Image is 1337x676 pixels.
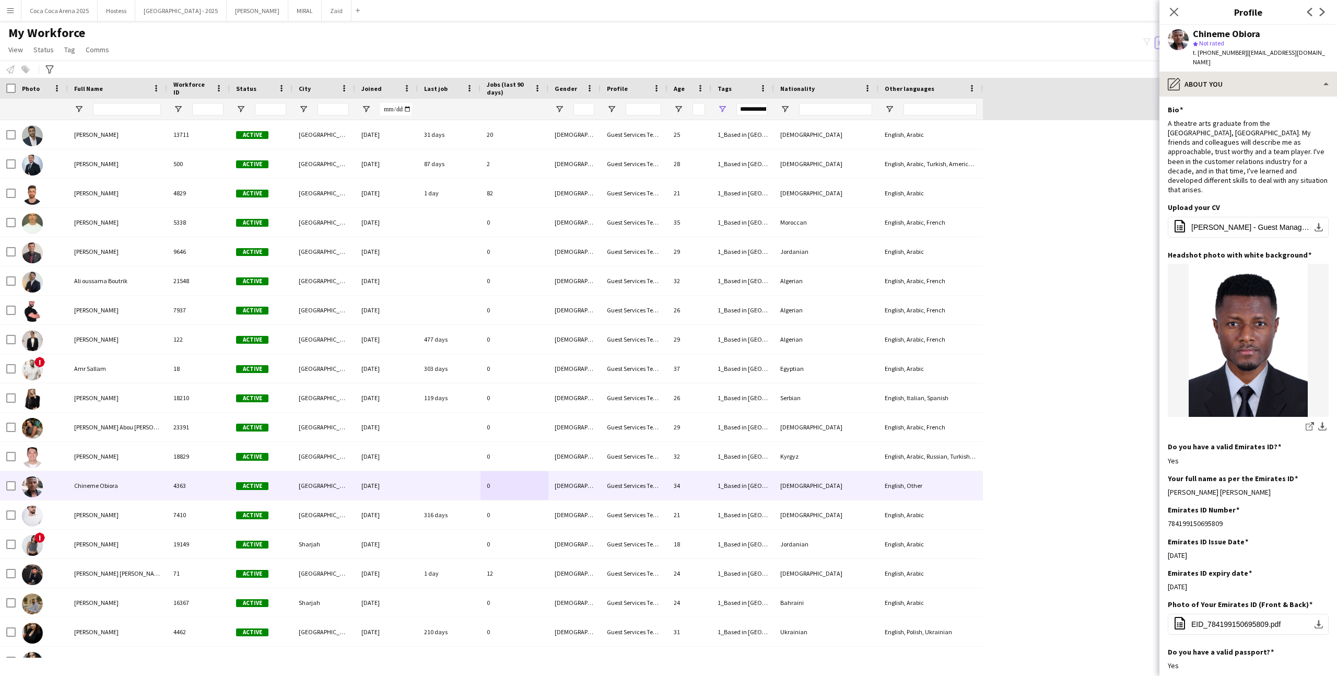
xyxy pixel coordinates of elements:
[22,301,43,322] img: Amaouche Riad
[601,354,667,383] div: Guest Services Team
[292,208,355,237] div: [GEOGRAPHIC_DATA]
[711,530,774,558] div: 1_Based in [GEOGRAPHIC_DATA]/[GEOGRAPHIC_DATA]/Ajman, 2_English Level = 3/3 Excellent, DWW - 19 -...
[480,588,548,617] div: 0
[555,85,577,92] span: Gender
[548,471,601,500] div: [DEMOGRAPHIC_DATA]
[480,559,548,588] div: 12
[236,190,268,197] span: Active
[711,208,774,237] div: 1_Based in [GEOGRAPHIC_DATA]/[GEOGRAPHIC_DATA]/Ajman, 2_English Level = 2/3 Good , DWW - 19 - 23
[1168,250,1311,260] h3: Headshot photo with white background
[667,442,711,471] div: 32
[355,266,418,295] div: [DATE]
[236,277,268,285] span: Active
[601,617,667,646] div: Guest Services Team
[292,296,355,324] div: [GEOGRAPHIC_DATA]
[167,266,230,295] div: 21548
[601,383,667,412] div: Guest Services Team
[774,120,878,149] div: [DEMOGRAPHIC_DATA]
[93,103,161,115] input: Full Name Filter Input
[878,149,983,178] div: English, Arabic, Turkish, American Sign Language
[418,354,480,383] div: 303 days
[22,155,43,176] img: Abdulrahman Darwish
[1191,223,1309,231] span: [PERSON_NAME] - Guest Manager _ VIP Relations & Event Specialist - Resume.pdf
[355,413,418,441] div: [DATE]
[98,1,135,21] button: Hostess
[236,104,245,114] button: Open Filter Menu
[1193,49,1247,56] span: t. [PHONE_NUMBER]
[22,85,40,92] span: Photo
[299,104,308,114] button: Open Filter Menu
[1155,37,1210,49] button: Everyone10,494
[774,500,878,529] div: [DEMOGRAPHIC_DATA]
[667,500,711,529] div: 21
[167,237,230,266] div: 9646
[355,149,418,178] div: [DATE]
[361,104,371,114] button: Open Filter Menu
[774,325,878,354] div: Algerian
[667,354,711,383] div: 37
[601,325,667,354] div: Guest Services Team
[1168,614,1329,635] button: EID_784199150695809.pdf
[292,442,355,471] div: [GEOGRAPHIC_DATA]
[480,442,548,471] div: 0
[1168,264,1329,417] img: 1.jpg
[288,1,322,21] button: MIRAL
[667,647,711,675] div: 33
[878,237,983,266] div: English, Arabic
[667,471,711,500] div: 34
[774,647,878,675] div: Ukrainian
[601,471,667,500] div: Guest Services Team
[355,296,418,324] div: [DATE]
[480,149,548,178] div: 2
[774,179,878,207] div: [DEMOGRAPHIC_DATA]
[711,354,774,383] div: 1_Based in [GEOGRAPHIC_DATA]/[GEOGRAPHIC_DATA]/Ajman, 2_English Level = 2/3 Good , DWW - 19 - 23,...
[424,85,448,92] span: Last job
[355,179,418,207] div: [DATE]
[236,160,268,168] span: Active
[1191,620,1281,628] span: EID_784199150695809.pdf
[22,359,43,380] img: Amr Sallam
[601,208,667,237] div: Guest Services Team
[29,43,58,56] a: Status
[167,383,230,412] div: 18210
[711,179,774,207] div: 1_Based in [GEOGRAPHIC_DATA], 2_English Level = 3/3 Excellent, DWW - 19 - 23, Standard Host/Hostess
[601,237,667,266] div: Guest Services Team
[667,296,711,324] div: 26
[480,179,548,207] div: 82
[167,208,230,237] div: 5338
[355,120,418,149] div: [DATE]
[192,103,224,115] input: Workforce ID Filter Input
[548,647,601,675] div: [DEMOGRAPHIC_DATA]
[667,266,711,295] div: 32
[1168,119,1329,195] div: A theatre arts graduate from the [GEOGRAPHIC_DATA], [GEOGRAPHIC_DATA]. My friends and colleagues ...
[167,588,230,617] div: 16367
[81,43,113,56] a: Comms
[22,535,43,556] img: Hoor Hasan
[4,43,27,56] a: View
[601,530,667,558] div: Guest Services Team
[22,213,43,234] img: Adnan Bouhsen
[22,447,43,468] img: Belek Mazhitov
[236,248,268,256] span: Active
[718,104,727,114] button: Open Filter Menu
[711,325,774,354] div: 1_Based in [GEOGRAPHIC_DATA], 2_English Level = 2/3 Good , DWW - 19 - 23
[878,559,983,588] div: English, Arabic
[674,85,685,92] span: Age
[236,131,268,139] span: Active
[167,530,230,558] div: 19149
[548,530,601,558] div: [DEMOGRAPHIC_DATA]
[548,383,601,412] div: [DEMOGRAPHIC_DATA]
[711,588,774,617] div: 1_Based in [GEOGRAPHIC_DATA]/[GEOGRAPHIC_DATA]/Ajman, 2_English Level = 3/3 Excellent, DWW - 19 - 23
[601,149,667,178] div: Guest Services Team
[299,85,311,92] span: City
[711,559,774,588] div: 1_Based in [GEOGRAPHIC_DATA]/[GEOGRAPHIC_DATA]/Ajman, 2_English Level = 2/3 Good , 4_CCA Active, ...
[573,103,594,115] input: Gender Filter Input
[43,63,56,76] app-action-btn: Advanced filters
[711,296,774,324] div: 1_Based in [GEOGRAPHIC_DATA]/[GEOGRAPHIC_DATA]/Ajman, 2_English Level = 3/3 Excellent, DWW - 19 - 23
[667,325,711,354] div: 29
[878,296,983,324] div: English, Arabic, French
[418,617,480,646] div: 210 days
[774,266,878,295] div: Algerian
[885,104,894,114] button: Open Filter Menu
[711,383,774,412] div: 1_Based in [GEOGRAPHIC_DATA]/[GEOGRAPHIC_DATA]/Ajman, 2_English Level = 3/3 Excellent, DWW - 19 - 23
